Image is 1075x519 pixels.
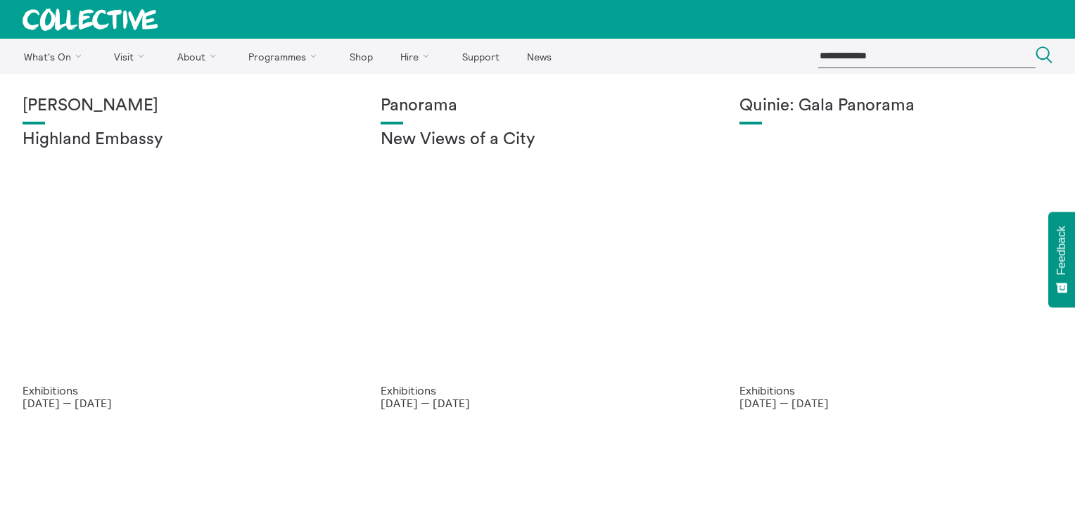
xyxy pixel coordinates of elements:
p: Exhibitions [23,384,336,397]
a: Josie Vallely Quinie: Gala Panorama Exhibitions [DATE] — [DATE] [717,74,1075,432]
a: What's On [11,39,99,74]
h2: New Views of a City [381,130,694,150]
a: Support [450,39,511,74]
a: About [165,39,234,74]
p: Exhibitions [739,384,1052,397]
p: [DATE] — [DATE] [23,397,336,409]
span: Feedback [1055,226,1068,275]
a: Programmes [236,39,335,74]
h1: Quinie: Gala Panorama [739,96,1052,116]
p: [DATE] — [DATE] [739,397,1052,409]
h1: Panorama [381,96,694,116]
a: Visit [102,39,163,74]
button: Feedback - Show survey [1048,212,1075,307]
h2: Highland Embassy [23,130,336,150]
h1: [PERSON_NAME] [23,96,336,116]
a: Shop [337,39,385,74]
a: Hire [388,39,447,74]
p: [DATE] — [DATE] [381,397,694,409]
a: Collective Panorama June 2025 small file 8 Panorama New Views of a City Exhibitions [DATE] — [DATE] [358,74,716,432]
a: News [514,39,564,74]
p: Exhibitions [381,384,694,397]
